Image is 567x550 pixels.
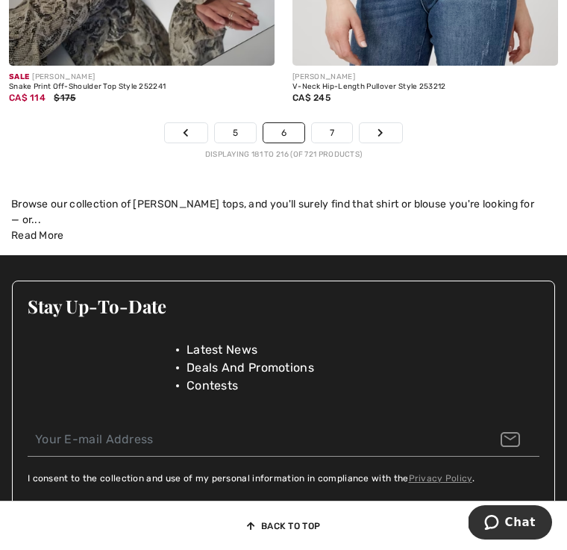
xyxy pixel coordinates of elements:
[409,473,472,484] a: Privacy Policy
[54,93,75,103] span: $175
[187,341,257,359] span: Latest News
[292,72,558,83] div: [PERSON_NAME]
[292,83,558,92] div: V-Neck Hip-Length Pullover Style 253212
[28,296,539,316] h3: Stay Up-To-Date
[28,472,474,485] label: I consent to the collection and use of my personal information in compliance with the .
[9,72,275,83] div: [PERSON_NAME]
[469,505,552,543] iframe: Opens a widget where you can chat to one of our agents
[292,93,331,103] span: CA$ 245
[11,229,64,242] span: Read More
[11,196,556,228] div: Browse our collection of [PERSON_NAME] tops, and you'll surely find that shirt or blouse you're l...
[215,123,256,143] a: 5
[312,123,352,143] a: 7
[187,377,238,395] span: Contests
[9,83,275,92] div: Snake Print Off-Shoulder Top Style 252241
[263,123,304,143] a: 6
[9,72,29,81] span: Sale
[28,423,539,457] input: Your E-mail Address
[9,93,46,103] span: CA$ 114
[187,359,314,377] span: Deals And Promotions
